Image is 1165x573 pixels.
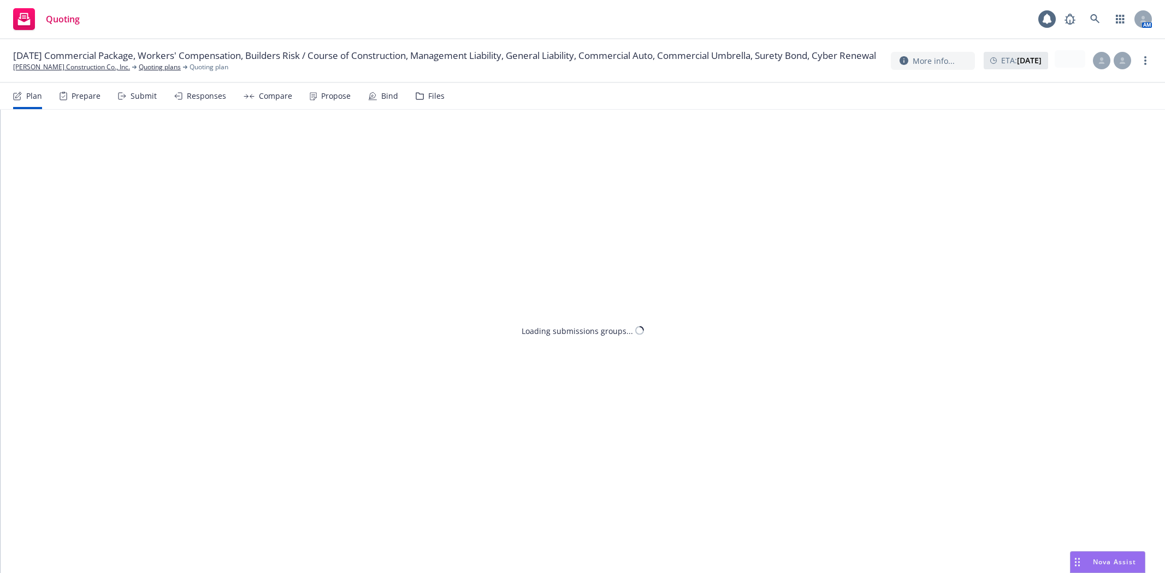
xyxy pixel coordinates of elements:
strong: [DATE] [1017,55,1042,65]
button: Nova Assist [1070,551,1145,573]
span: ETA : [1001,55,1042,66]
a: Switch app [1109,8,1131,30]
a: [PERSON_NAME] Construction Co., Inc. [13,62,130,72]
span: More info... [913,55,955,67]
div: Loading submissions groups... [522,325,633,336]
span: Quoting plan [190,62,228,72]
button: More info... [891,52,975,70]
div: Drag to move [1071,552,1084,572]
div: Submit [131,92,157,100]
div: Files [428,92,445,100]
a: more [1139,54,1152,67]
span: Quoting [46,15,80,23]
a: Quoting plans [139,62,181,72]
div: Bind [381,92,398,100]
div: Propose [321,92,351,100]
a: Quoting [9,4,84,34]
div: Plan [26,92,42,100]
div: Responses [187,92,226,100]
div: Prepare [72,92,100,100]
span: Nova Assist [1093,557,1136,566]
a: Search [1084,8,1106,30]
div: Compare [259,92,292,100]
a: Report a Bug [1059,8,1081,30]
span: [DATE] Commercial Package, Workers' Compensation, Builders Risk / Course of Construction, Managem... [13,49,876,62]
